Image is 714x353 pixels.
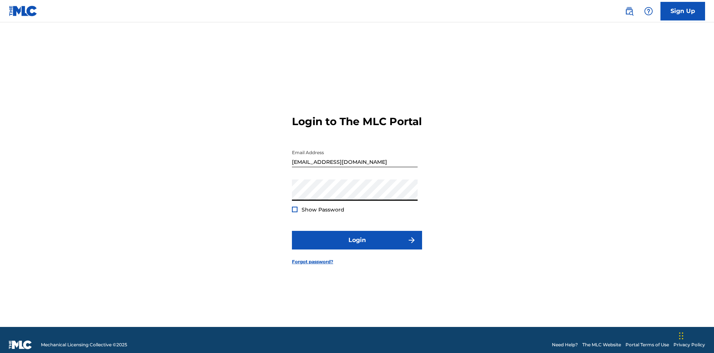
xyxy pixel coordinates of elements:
[41,341,127,348] span: Mechanical Licensing Collective © 2025
[641,4,656,19] div: Help
[582,341,621,348] a: The MLC Website
[292,258,333,265] a: Forgot password?
[679,325,684,347] div: Drag
[677,317,714,353] iframe: Chat Widget
[9,6,38,16] img: MLC Logo
[407,236,416,245] img: f7272a7cc735f4ea7f67.svg
[625,341,669,348] a: Portal Terms of Use
[292,115,422,128] h3: Login to The MLC Portal
[292,231,422,249] button: Login
[625,7,634,16] img: search
[644,7,653,16] img: help
[622,4,637,19] a: Public Search
[552,341,578,348] a: Need Help?
[302,206,344,213] span: Show Password
[673,341,705,348] a: Privacy Policy
[9,340,32,349] img: logo
[660,2,705,20] a: Sign Up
